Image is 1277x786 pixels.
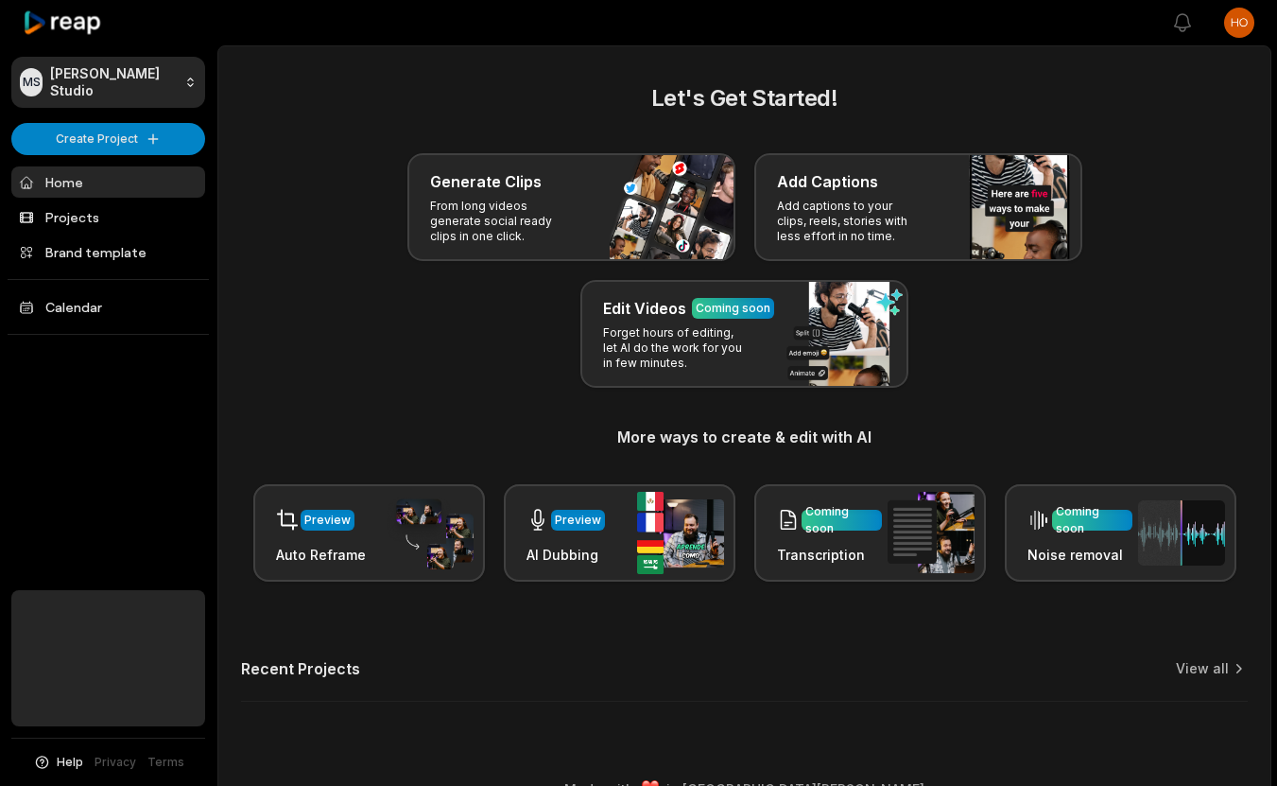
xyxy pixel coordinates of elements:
[777,545,882,565] h3: Transcription
[11,291,205,323] a: Calendar
[241,659,360,678] h2: Recent Projects
[11,201,205,233] a: Projects
[241,81,1248,115] h2: Let's Get Started!
[1027,545,1132,565] h3: Noise removal
[805,503,878,537] div: Coming soon
[95,754,136,771] a: Privacy
[430,170,542,193] h3: Generate Clips
[526,545,605,565] h3: AI Dubbing
[888,492,975,573] img: transcription.png
[603,297,686,320] h3: Edit Videos
[11,123,205,155] button: Create Project
[603,325,750,371] p: Forget hours of editing, let AI do the work for you in few minutes.
[387,497,474,570] img: auto_reframe.png
[57,754,83,771] span: Help
[555,512,601,529] div: Preview
[33,754,83,771] button: Help
[430,199,577,244] p: From long videos generate social ready clips in one click.
[1056,503,1129,537] div: Coming soon
[1138,500,1225,566] img: noise_removal.png
[11,236,205,268] a: Brand template
[241,426,1248,448] h3: More ways to create & edit with AI
[304,512,351,529] div: Preview
[147,754,184,771] a: Terms
[1176,659,1229,678] a: View all
[50,65,177,99] p: [PERSON_NAME] Studio
[11,166,205,198] a: Home
[20,68,43,96] div: MS
[276,545,366,565] h3: Auto Reframe
[777,170,878,193] h3: Add Captions
[696,300,770,317] div: Coming soon
[637,492,724,574] img: ai_dubbing.png
[777,199,923,244] p: Add captions to your clips, reels, stories with less effort in no time.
